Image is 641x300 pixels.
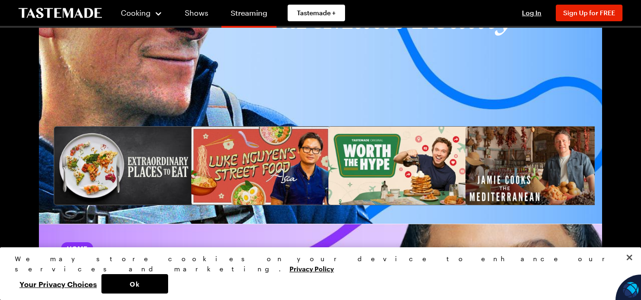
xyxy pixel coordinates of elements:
button: Ok [101,274,168,294]
button: Log In [513,8,550,18]
a: Jamie Oliver Cooks the Mediterranean [465,126,605,205]
a: To Tastemade Home Page [19,8,102,18]
a: Luke Nguyen's Street Food Asia [191,126,331,205]
a: Streaming [221,2,277,28]
button: Your Privacy Choices [15,274,101,294]
img: Extraordinary Places to Eat [54,127,193,205]
a: More information about your privacy, opens in a new tab [289,264,334,273]
span: Sign Up for FREE [563,9,615,17]
button: Sign Up for FREE [556,5,622,21]
div: We may store cookies on your device to enhance our services and marketing. [15,254,618,274]
span: Tastemade + [297,8,336,18]
span: HOME [67,243,88,253]
span: Log In [522,9,541,17]
div: Privacy [15,254,618,294]
img: Worth the Hype [328,127,467,205]
a: Tastemade + [288,5,345,21]
img: Jamie Oliver Cooks the Mediterranean [465,127,604,205]
button: Cooking [120,2,163,24]
a: Extraordinary Places to Eat [54,126,194,205]
button: Close [619,247,640,268]
a: Worth the Hype [328,126,468,205]
span: Cooking [121,8,151,17]
img: Luke Nguyen's Street Food Asia [191,127,330,205]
